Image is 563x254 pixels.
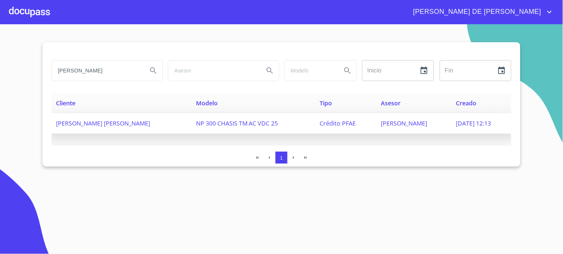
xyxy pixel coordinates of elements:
[339,62,357,80] button: Search
[56,119,150,127] span: [PERSON_NAME] [PERSON_NAME]
[320,99,332,107] span: Tipo
[168,61,258,81] input: search
[52,61,141,81] input: search
[381,99,401,107] span: Asesor
[456,119,491,127] span: [DATE] 12:13
[280,155,283,161] span: 1
[276,152,287,164] button: 1
[408,6,545,18] span: [PERSON_NAME] DE [PERSON_NAME]
[408,6,554,18] button: account of current user
[144,62,162,80] button: Search
[381,119,427,127] span: [PERSON_NAME]
[456,99,477,107] span: Creado
[261,62,279,80] button: Search
[196,119,278,127] span: NP 300 CHASIS TM AC VDC 25
[285,61,336,81] input: search
[196,99,218,107] span: Modelo
[56,99,75,107] span: Cliente
[320,119,356,127] span: Crédito PFAE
